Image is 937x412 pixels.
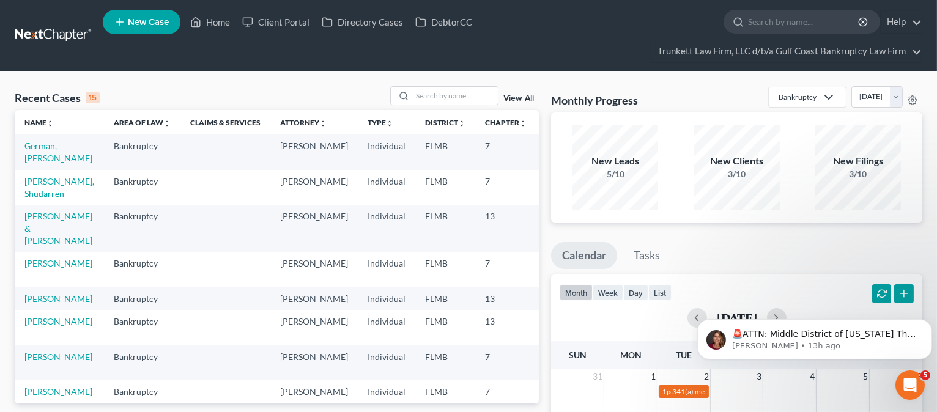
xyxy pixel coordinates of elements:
[672,387,855,396] span: 341(a) meeting for [PERSON_NAME] & [PERSON_NAME]
[46,120,54,127] i: unfold_more
[104,170,180,205] td: Bankruptcy
[560,284,593,301] button: month
[415,205,475,252] td: FLMB
[503,94,534,103] a: View All
[24,386,92,397] a: [PERSON_NAME]
[368,118,393,127] a: Typeunfold_more
[475,134,536,169] td: 7
[572,154,658,168] div: New Leads
[662,387,671,396] span: 1p
[15,90,100,105] div: Recent Cases
[415,134,475,169] td: FLMB
[114,118,171,127] a: Area of Lawunfold_more
[412,87,498,105] input: Search by name...
[415,252,475,287] td: FLMB
[623,242,671,269] a: Tasks
[651,40,922,62] a: Trunkett Law Firm, LLC d/b/a Gulf Coast Bankruptcy Law Firm
[104,287,180,310] td: Bankruptcy
[536,252,595,287] td: 2:25-bk-01741
[676,350,692,360] span: Tue
[24,351,92,362] a: [PERSON_NAME]
[593,284,623,301] button: week
[895,370,925,400] iframe: Intercom live chat
[620,350,642,360] span: Mon
[316,11,409,33] a: Directory Cases
[623,284,648,301] button: day
[409,11,478,33] a: DebtorCC
[519,120,527,127] i: unfold_more
[358,205,415,252] td: Individual
[475,287,536,310] td: 13
[270,310,358,345] td: [PERSON_NAME]
[648,284,672,301] button: list
[694,168,780,180] div: 3/10
[358,345,415,380] td: Individual
[270,170,358,205] td: [PERSON_NAME]
[24,118,54,127] a: Nameunfold_more
[415,345,475,380] td: FLMB
[779,92,817,102] div: Bankruptcy
[270,345,358,380] td: [PERSON_NAME]
[536,345,595,380] td: 2:25-bk-01036
[920,370,930,380] span: 5
[551,93,638,108] h3: Monthly Progress
[572,168,658,180] div: 5/10
[236,11,316,33] a: Client Portal
[104,345,180,380] td: Bankruptcy
[358,170,415,205] td: Individual
[184,11,236,33] a: Home
[270,205,358,252] td: [PERSON_NAME]
[694,154,780,168] div: New Clients
[815,168,901,180] div: 3/10
[415,310,475,345] td: FLMB
[24,258,92,268] a: [PERSON_NAME]
[358,252,415,287] td: Individual
[24,211,92,246] a: [PERSON_NAME] & [PERSON_NAME]
[386,120,393,127] i: unfold_more
[163,120,171,127] i: unfold_more
[24,176,94,199] a: [PERSON_NAME], Shudarren
[24,141,92,163] a: German, [PERSON_NAME]
[551,242,617,269] a: Calendar
[650,369,657,384] span: 1
[319,120,327,127] i: unfold_more
[104,252,180,287] td: Bankruptcy
[458,120,465,127] i: unfold_more
[692,293,937,379] iframe: Intercom notifications message
[86,92,100,103] div: 15
[569,350,587,360] span: Sun
[475,252,536,287] td: 7
[536,134,595,169] td: 2:25-bk-01491
[475,345,536,380] td: 7
[270,287,358,310] td: [PERSON_NAME]
[475,310,536,345] td: 13
[748,10,860,33] input: Search by name...
[591,369,604,384] span: 31
[128,18,169,27] span: New Case
[280,118,327,127] a: Attorneyunfold_more
[536,310,595,345] td: 2:25-bk-01285
[24,316,92,326] a: [PERSON_NAME]
[425,118,465,127] a: Districtunfold_more
[104,205,180,252] td: Bankruptcy
[358,287,415,310] td: Individual
[358,310,415,345] td: Individual
[815,154,901,168] div: New Filings
[358,134,415,169] td: Individual
[415,170,475,205] td: FLMB
[485,118,527,127] a: Chapterunfold_more
[881,11,922,33] a: Help
[475,170,536,205] td: 7
[180,110,270,134] th: Claims & Services
[270,252,358,287] td: [PERSON_NAME]
[104,134,180,169] td: Bankruptcy
[270,134,358,169] td: [PERSON_NAME]
[415,287,475,310] td: FLMB
[24,293,92,304] a: [PERSON_NAME]
[104,310,180,345] td: Bankruptcy
[475,205,536,252] td: 13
